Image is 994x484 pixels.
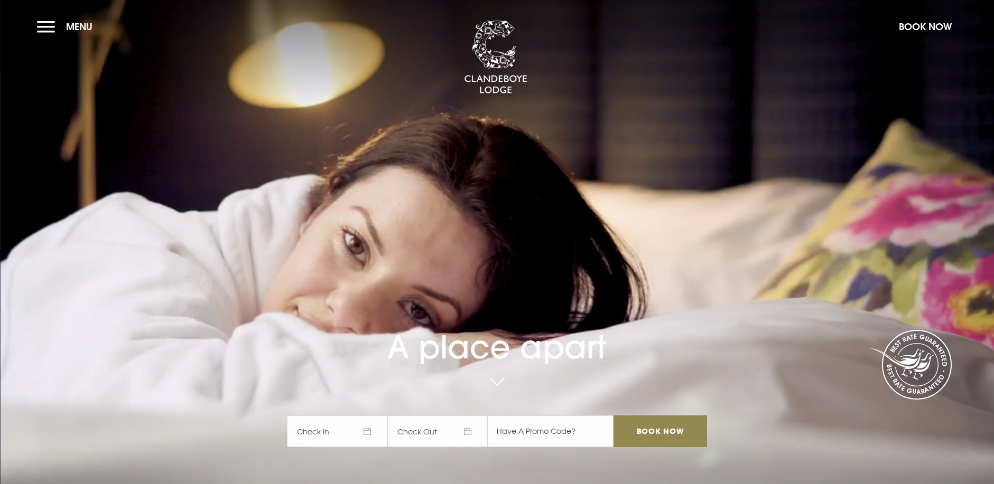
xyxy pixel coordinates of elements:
[66,21,92,33] span: Menu
[614,415,707,447] input: Book Now
[464,21,527,94] img: Clandeboye Lodge
[37,15,98,38] button: Menu
[287,415,387,447] span: Check In
[387,415,488,447] span: Check Out
[287,299,707,366] h1: A place apart
[488,415,614,447] input: Have A Promo Code?
[894,15,957,38] button: Book Now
